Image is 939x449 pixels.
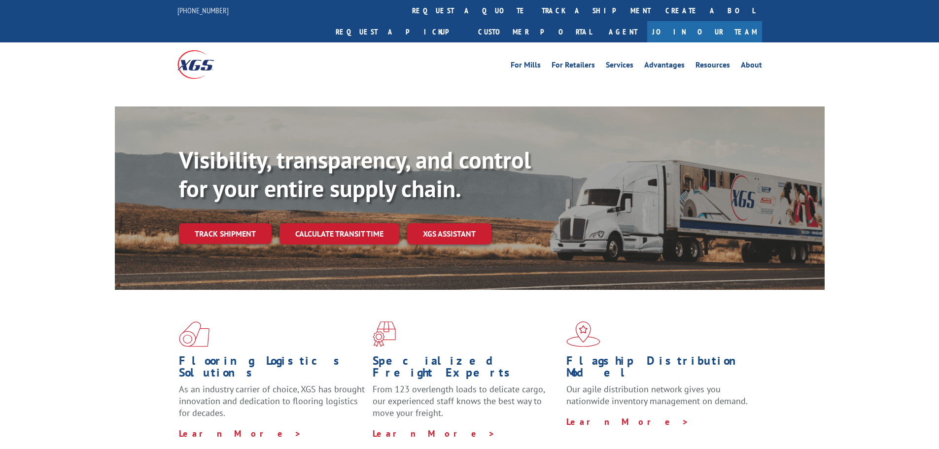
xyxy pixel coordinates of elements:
[741,61,762,72] a: About
[566,355,753,383] h1: Flagship Distribution Model
[566,321,600,347] img: xgs-icon-flagship-distribution-model-red
[179,355,365,383] h1: Flooring Logistics Solutions
[511,61,541,72] a: For Mills
[373,321,396,347] img: xgs-icon-focused-on-flooring-red
[644,61,685,72] a: Advantages
[373,383,559,427] p: From 123 overlength loads to delicate cargo, our experienced staff knows the best way to move you...
[179,428,302,439] a: Learn More >
[647,21,762,42] a: Join Our Team
[179,223,272,244] a: Track shipment
[373,428,495,439] a: Learn More >
[471,21,599,42] a: Customer Portal
[552,61,595,72] a: For Retailers
[599,21,647,42] a: Agent
[328,21,471,42] a: Request a pickup
[373,355,559,383] h1: Specialized Freight Experts
[177,5,229,15] a: [PHONE_NUMBER]
[696,61,730,72] a: Resources
[279,223,399,244] a: Calculate transit time
[179,321,209,347] img: xgs-icon-total-supply-chain-intelligence-red
[566,416,689,427] a: Learn More >
[606,61,633,72] a: Services
[179,383,365,418] span: As an industry carrier of choice, XGS has brought innovation and dedication to flooring logistics...
[179,144,531,204] b: Visibility, transparency, and control for your entire supply chain.
[407,223,491,244] a: XGS ASSISTANT
[566,383,748,407] span: Our agile distribution network gives you nationwide inventory management on demand.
